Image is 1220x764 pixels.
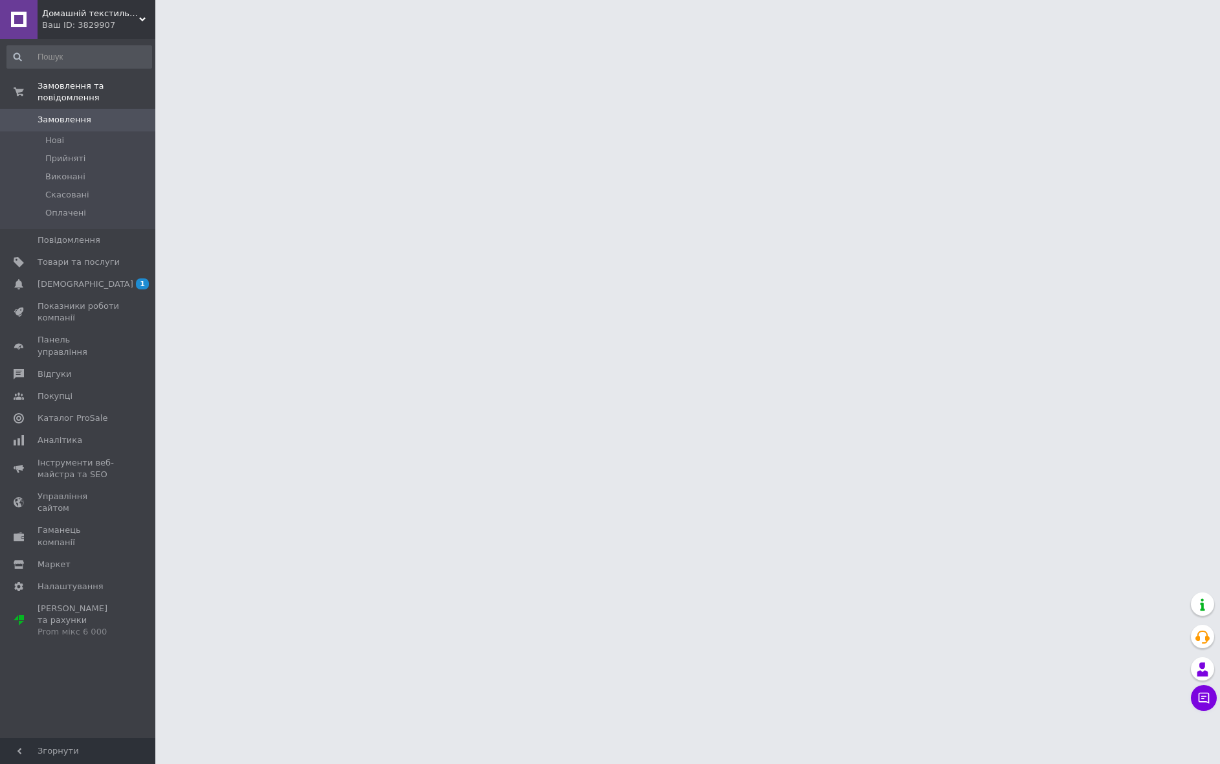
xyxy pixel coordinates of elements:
div: Ваш ID: 3829907 [42,19,155,31]
span: Покупці [38,390,72,402]
span: Нові [45,135,64,146]
span: [PERSON_NAME] та рахунки [38,603,120,638]
span: Домашній текстиль UA [42,8,139,19]
span: Інструменти веб-майстра та SEO [38,457,120,480]
button: Чат з покупцем [1191,685,1217,711]
span: Скасовані [45,189,89,201]
span: Замовлення [38,114,91,126]
span: Виконані [45,171,85,183]
span: Замовлення та повідомлення [38,80,155,104]
span: Показники роботи компанії [38,300,120,324]
span: Налаштування [38,581,104,592]
div: Prom мікс 6 000 [38,626,120,638]
span: 1 [136,278,149,289]
span: [DEMOGRAPHIC_DATA] [38,278,133,290]
span: Прийняті [45,153,85,164]
span: Оплачені [45,207,86,219]
input: Пошук [6,45,152,69]
span: Каталог ProSale [38,412,107,424]
span: Маркет [38,559,71,570]
span: Товари та послуги [38,256,120,268]
span: Відгуки [38,368,71,380]
span: Управління сайтом [38,491,120,514]
span: Аналітика [38,434,82,446]
span: Повідомлення [38,234,100,246]
span: Панель управління [38,334,120,357]
span: Гаманець компанії [38,524,120,548]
